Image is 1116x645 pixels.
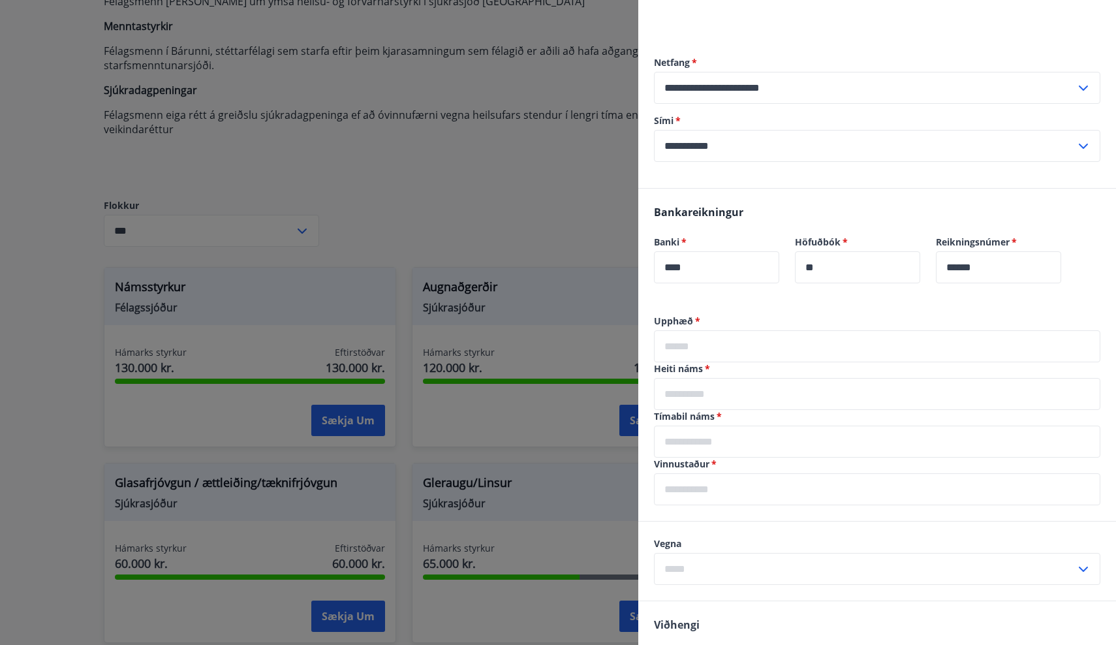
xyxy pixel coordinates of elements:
label: Tímabil náms [654,410,1100,423]
div: Heiti náms [654,378,1100,410]
label: Netfang [654,56,1100,69]
label: Heiti náms [654,362,1100,375]
label: Vinnustaður [654,458,1100,471]
label: Vegna [654,537,1100,550]
div: Vinnustaður [654,473,1100,505]
span: Viðhengi [654,618,700,632]
label: Banki [654,236,779,249]
span: Bankareikningur [654,205,743,219]
div: Upphæð [654,330,1100,362]
label: Upphæð [654,315,1100,328]
label: Reikningsnúmer [936,236,1061,249]
label: Höfuðbók [795,236,920,249]
div: Tímabil náms [654,426,1100,458]
label: Sími [654,114,1100,127]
